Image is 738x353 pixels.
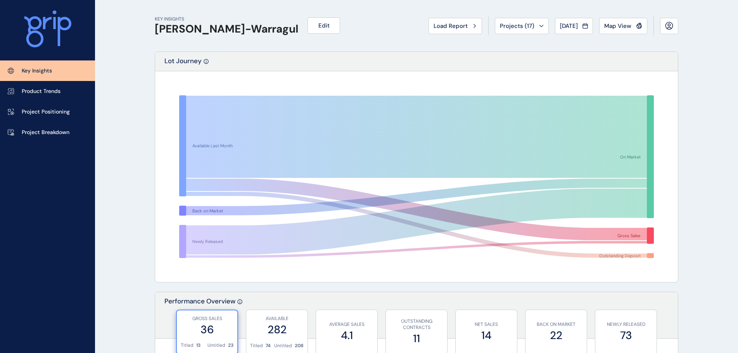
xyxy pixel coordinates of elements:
[22,88,60,95] p: Product Trends
[604,22,631,30] span: Map View
[500,22,534,30] span: Projects ( 17 )
[599,18,647,34] button: Map View
[22,129,69,136] p: Project Breakdown
[207,342,225,349] p: Untitled
[274,343,292,349] p: Untitled
[599,328,653,343] label: 73
[228,342,233,349] p: 23
[555,18,593,34] button: [DATE]
[155,16,298,22] p: KEY INSIGHTS
[390,318,443,331] p: OUTSTANDING CONTRACTS
[529,321,583,328] p: BACK ON MARKET
[560,22,578,30] span: [DATE]
[460,328,513,343] label: 14
[22,108,70,116] p: Project Positioning
[434,22,468,30] span: Load Report
[599,321,653,328] p: NEWLY RELEASED
[308,17,340,34] button: Edit
[320,321,373,328] p: AVERAGE SALES
[460,321,513,328] p: NET SALES
[155,22,298,36] h1: [PERSON_NAME]-Warragul
[22,67,52,75] p: Key Insights
[250,322,304,337] label: 282
[495,18,549,34] button: Projects (17)
[181,322,233,337] label: 36
[320,328,373,343] label: 4.1
[295,343,304,349] p: 208
[164,57,202,71] p: Lot Journey
[318,22,330,29] span: Edit
[181,342,194,349] p: Titled
[250,343,263,349] p: Titled
[181,315,233,322] p: GROSS SALES
[164,297,235,338] p: Performance Overview
[429,18,482,34] button: Load Report
[390,331,443,346] label: 11
[266,343,271,349] p: 74
[196,342,200,349] p: 13
[529,328,583,343] label: 22
[250,315,304,322] p: AVAILABLE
